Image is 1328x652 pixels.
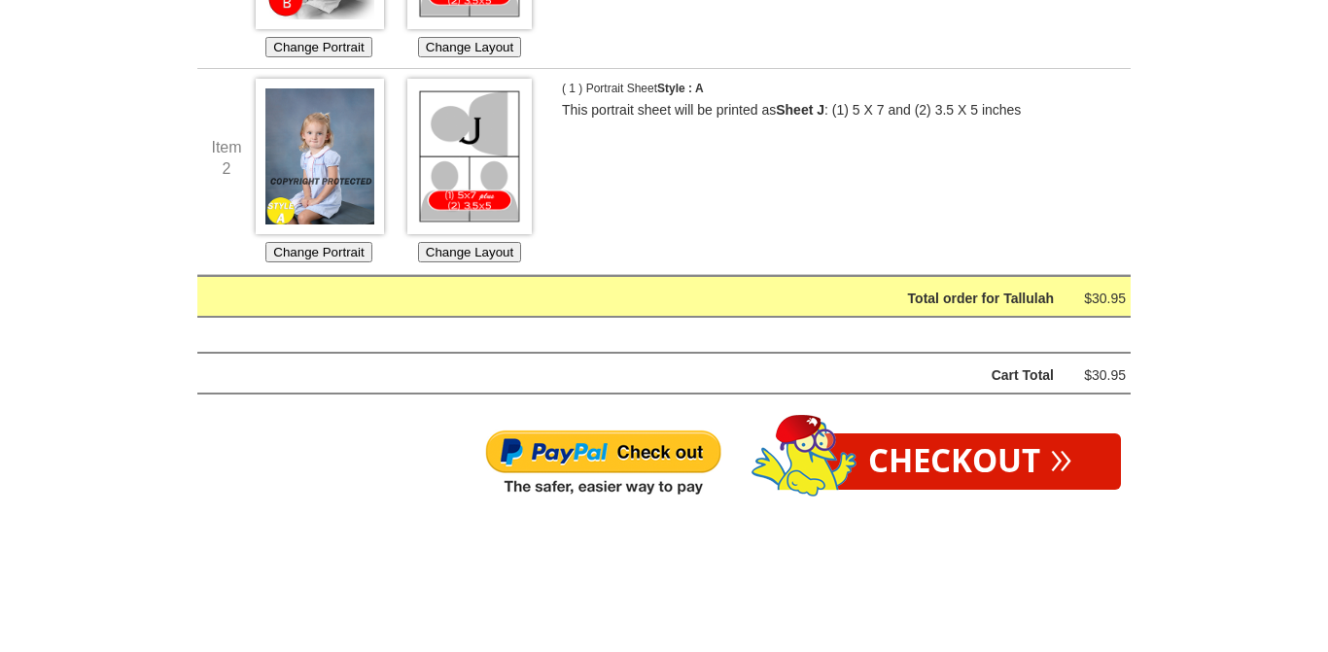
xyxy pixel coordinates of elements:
[1050,445,1072,466] span: »
[776,102,824,118] b: Sheet J
[247,363,1054,388] div: Cart Total
[562,100,1097,121] p: This portrait sheet will be printed as : (1) 5 X 7 and (2) 3.5 X 5 inches
[247,287,1054,311] div: Total order for Tallulah
[1067,363,1126,388] div: $30.95
[406,79,533,263] div: Choose which Layout you would like for this Portrait Sheet
[197,137,256,179] div: Item 2
[484,429,722,498] img: Paypal
[1067,287,1126,311] div: $30.95
[418,37,521,57] button: Change Layout
[256,79,382,263] div: Choose which Image you'd like to use for this Portrait Sheet
[407,79,532,234] img: Choose Layout
[562,79,756,100] p: ( 1 ) Portrait Sheet
[256,79,384,234] img: Choose Image *1962_0059a*1962
[265,242,371,262] button: Change Portrait
[265,37,371,57] button: Change Portrait
[418,242,521,262] button: Change Layout
[657,82,704,95] span: Style : A
[820,433,1121,490] a: Checkout»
